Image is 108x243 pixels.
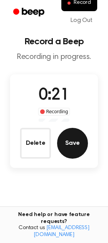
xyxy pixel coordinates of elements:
[20,128,51,159] button: Delete Audio Record
[39,87,69,104] span: 0:21
[38,108,70,116] div: Recording
[5,225,103,238] span: Contact us
[57,128,88,159] button: Save Audio Record
[63,11,100,30] a: Log Out
[8,5,51,20] a: Beep
[6,37,102,46] h1: Record a Beep
[6,52,102,62] p: Recording in progress.
[34,225,89,238] a: [EMAIL_ADDRESS][DOMAIN_NAME]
